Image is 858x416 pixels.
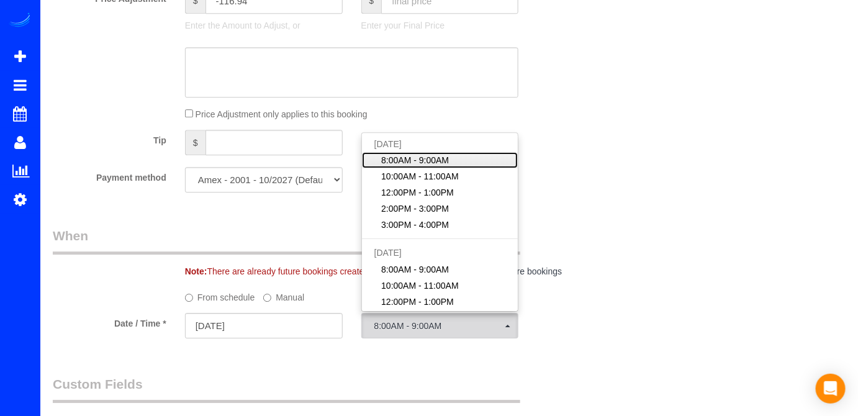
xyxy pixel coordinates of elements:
[381,219,449,231] span: 3:00PM - 4:00PM
[361,313,519,338] button: 8:00AM - 9:00AM
[196,109,368,119] span: Price Adjustment only applies to this booking
[185,313,343,338] input: MM/DD/YYYY
[816,374,846,404] div: Open Intercom Messenger
[185,287,255,304] label: From schedule
[381,279,459,292] span: 10:00AM - 11:00AM
[176,265,572,278] div: There are already future bookings created in this recurring series.
[7,12,32,30] img: Automaid Logo
[53,227,520,255] legend: When
[53,375,520,403] legend: Custom Fields
[381,263,449,276] span: 8:00AM - 9:00AM
[43,313,176,330] label: Date / Time *
[374,321,506,331] span: 8:00AM - 9:00AM
[361,19,519,32] p: Enter your Final Price
[185,294,193,302] input: From schedule
[374,139,402,149] span: [DATE]
[374,248,402,258] span: [DATE]
[381,186,454,199] span: 12:00PM - 1:00PM
[381,154,449,166] span: 8:00AM - 9:00AM
[381,296,454,308] span: 12:00PM - 1:00PM
[185,130,205,155] span: $
[43,130,176,147] label: Tip
[381,202,449,215] span: 2:00PM - 3:00PM
[185,19,343,32] p: Enter the Amount to Adjust, or
[263,294,271,302] input: Manual
[43,167,176,184] label: Payment method
[185,266,207,276] strong: Note:
[263,287,304,304] label: Manual
[381,170,459,183] span: 10:00AM - 11:00AM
